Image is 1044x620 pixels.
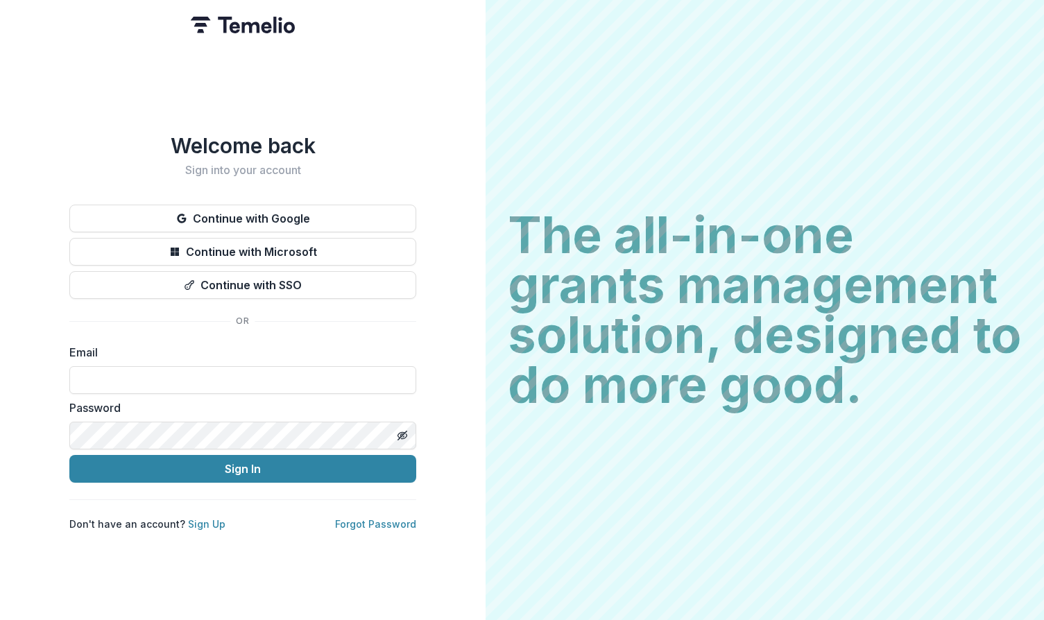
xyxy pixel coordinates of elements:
[69,133,416,158] h1: Welcome back
[69,205,416,232] button: Continue with Google
[69,517,225,531] p: Don't have an account?
[69,455,416,483] button: Sign In
[188,518,225,530] a: Sign Up
[69,271,416,299] button: Continue with SSO
[335,518,416,530] a: Forgot Password
[69,164,416,177] h2: Sign into your account
[69,399,408,416] label: Password
[69,344,408,361] label: Email
[191,17,295,33] img: Temelio
[391,424,413,447] button: Toggle password visibility
[69,238,416,266] button: Continue with Microsoft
